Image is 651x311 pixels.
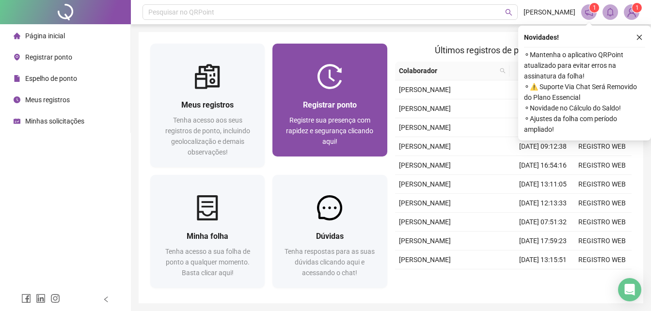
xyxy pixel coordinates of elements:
[303,100,357,109] span: Registrar ponto
[632,3,642,13] sup: Atualize o seu contato no menu Meus Dados
[572,194,632,213] td: REGISTRO WEB
[14,118,20,124] span: schedule
[399,86,451,93] span: [PERSON_NAME]
[513,213,572,232] td: [DATE] 07:51:32
[636,34,643,41] span: close
[21,294,31,303] span: facebook
[572,137,632,156] td: REGISTRO WEB
[513,99,572,118] td: [DATE] 13:48:19
[505,9,512,16] span: search
[14,75,20,82] span: file
[399,237,451,245] span: [PERSON_NAME]
[618,278,641,301] div: Open Intercom Messenger
[272,44,387,156] a: Registrar pontoRegistre sua presença com rapidez e segurança clicando aqui!
[513,65,555,76] span: Data/Hora
[399,180,451,188] span: [PERSON_NAME]
[25,117,84,125] span: Minhas solicitações
[25,53,72,61] span: Registrar ponto
[399,65,496,76] span: Colaborador
[524,32,559,43] span: Novidades !
[187,232,228,241] span: Minha folha
[399,256,451,264] span: [PERSON_NAME]
[513,232,572,250] td: [DATE] 17:59:23
[316,232,344,241] span: Dúvidas
[165,116,250,156] span: Tenha acesso aos seus registros de ponto, incluindo geolocalização e demais observações!
[572,232,632,250] td: REGISTRO WEB
[606,8,615,16] span: bell
[572,269,632,288] td: REGISTRO WEB
[399,218,451,226] span: [PERSON_NAME]
[593,4,596,11] span: 1
[524,113,645,135] span: ⚬ Ajustes da folha com período ampliado!
[513,80,572,99] td: [DATE] 18:12:03
[513,118,572,137] td: [DATE] 12:54:48
[572,250,632,269] td: REGISTRO WEB
[103,296,110,303] span: left
[585,8,593,16] span: notification
[14,54,20,61] span: environment
[524,103,645,113] span: ⚬ Novidade no Cálculo do Saldo!
[25,32,65,40] span: Página inicial
[524,7,575,17] span: [PERSON_NAME]
[513,194,572,213] td: [DATE] 12:13:33
[572,156,632,175] td: REGISTRO WEB
[509,62,567,80] th: Data/Hora
[589,3,599,13] sup: 1
[36,294,46,303] span: linkedin
[572,213,632,232] td: REGISTRO WEB
[572,175,632,194] td: REGISTRO WEB
[181,100,234,109] span: Meus registros
[25,96,70,104] span: Meus registros
[272,175,387,288] a: DúvidasTenha respostas para as suas dúvidas clicando aqui e acessando o chat!
[14,32,20,39] span: home
[14,96,20,103] span: clock-circle
[25,75,77,82] span: Espelho de ponto
[513,175,572,194] td: [DATE] 13:11:05
[150,175,265,288] a: Minha folhaTenha acesso a sua folha de ponto a qualquer momento. Basta clicar aqui!
[399,199,451,207] span: [PERSON_NAME]
[513,137,572,156] td: [DATE] 09:12:38
[150,44,265,167] a: Meus registrosTenha acesso aos seus registros de ponto, incluindo geolocalização e demais observa...
[399,105,451,112] span: [PERSON_NAME]
[635,4,639,11] span: 1
[50,294,60,303] span: instagram
[399,142,451,150] span: [PERSON_NAME]
[524,49,645,81] span: ⚬ Mantenha o aplicativo QRPoint atualizado para evitar erros na assinatura da folha!
[500,68,506,74] span: search
[399,124,451,131] span: [PERSON_NAME]
[165,248,250,277] span: Tenha acesso a sua folha de ponto a qualquer momento. Basta clicar aqui!
[435,45,591,55] span: Últimos registros de ponto sincronizados
[524,81,645,103] span: ⚬ ⚠️ Suporte Via Chat Será Removido do Plano Essencial
[399,161,451,169] span: [PERSON_NAME]
[498,63,508,78] span: search
[513,156,572,175] td: [DATE] 16:54:16
[513,250,572,269] td: [DATE] 13:15:51
[624,5,639,19] img: 90196
[285,248,375,277] span: Tenha respostas para as suas dúvidas clicando aqui e acessando o chat!
[513,269,572,288] td: [DATE] 12:19:19
[286,116,373,145] span: Registre sua presença com rapidez e segurança clicando aqui!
